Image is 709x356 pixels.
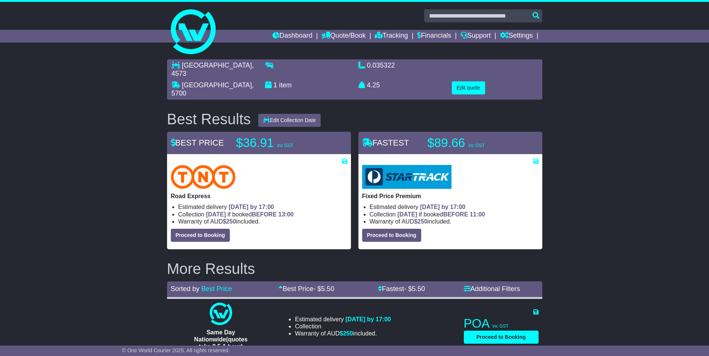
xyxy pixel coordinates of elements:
[274,81,277,89] span: 1
[370,203,539,210] li: Estimated delivery
[452,81,485,94] button: Edit quote
[417,218,428,225] span: 250
[171,285,200,293] span: Sorted by
[469,143,485,148] span: inc GST
[252,211,277,218] span: BEFORE
[375,30,408,43] a: Tracking
[278,211,294,218] span: 13:00
[206,211,293,218] span: if booked
[362,193,539,200] p: Fixed Price Premium
[171,229,230,242] button: Proceed to Booking
[171,138,224,147] span: BEST PRICE
[272,30,312,43] a: Dashboard
[171,165,236,189] img: TNT Domestic: Road Express
[178,211,347,218] li: Collection
[428,135,521,150] p: $89.66
[182,62,252,69] span: [GEOGRAPHIC_DATA]
[278,285,334,293] a: Best Price- $5.50
[370,218,539,225] li: Warranty of AUD included.
[163,111,255,127] div: Best Results
[378,285,425,293] a: Fastest- $5.50
[417,30,451,43] a: Financials
[397,211,485,218] span: if booked
[412,285,425,293] span: 5.50
[470,211,485,218] span: 11:00
[258,114,321,127] button: Edit Collection Date
[340,330,353,337] span: $
[362,229,421,242] button: Proceed to Booking
[122,347,230,353] span: © One World Courier 2025. All rights reserved.
[226,218,236,225] span: 250
[464,316,539,331] p: POA
[313,285,334,293] span: - $
[178,218,347,225] li: Warranty of AUD included.
[167,260,542,277] h2: More Results
[500,30,533,43] a: Settings
[295,330,391,337] li: Warranty of AUD included.
[236,135,330,150] p: $36.91
[321,30,366,43] a: Quote/Book
[460,30,491,43] a: Support
[404,285,425,293] span: - $
[321,285,334,293] span: 5.50
[171,193,347,200] p: Road Express
[362,138,409,147] span: FASTEST
[277,143,293,148] span: inc GST
[295,316,391,323] li: Estimated delivery
[443,211,468,218] span: BEFORE
[420,204,466,210] span: [DATE] by 17:00
[295,323,391,330] li: Collection
[345,316,391,322] span: [DATE] by 17:00
[367,62,395,69] span: 0.035322
[367,81,380,89] span: 4.25
[464,285,520,293] a: Additional Filters
[206,211,226,218] span: [DATE]
[210,303,232,325] img: One World Courier: Same Day Nationwide(quotes take 0.5-1 hour)
[464,331,539,344] button: Proceed to Booking
[229,204,274,210] span: [DATE] by 17:00
[182,81,252,89] span: [GEOGRAPHIC_DATA]
[343,330,353,337] span: 250
[201,285,232,293] a: Best Price
[279,81,292,89] span: item
[362,165,451,189] img: StarTrack: Fixed Price Premium
[178,203,347,210] li: Estimated delivery
[397,211,417,218] span: [DATE]
[223,218,236,225] span: $
[172,62,254,77] span: , 4573
[370,211,539,218] li: Collection
[172,81,254,97] span: , 5700
[493,324,509,329] span: inc GST
[194,329,247,350] span: Same Day Nationwide(quotes take 0.5-1 hour)
[414,218,428,225] span: $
